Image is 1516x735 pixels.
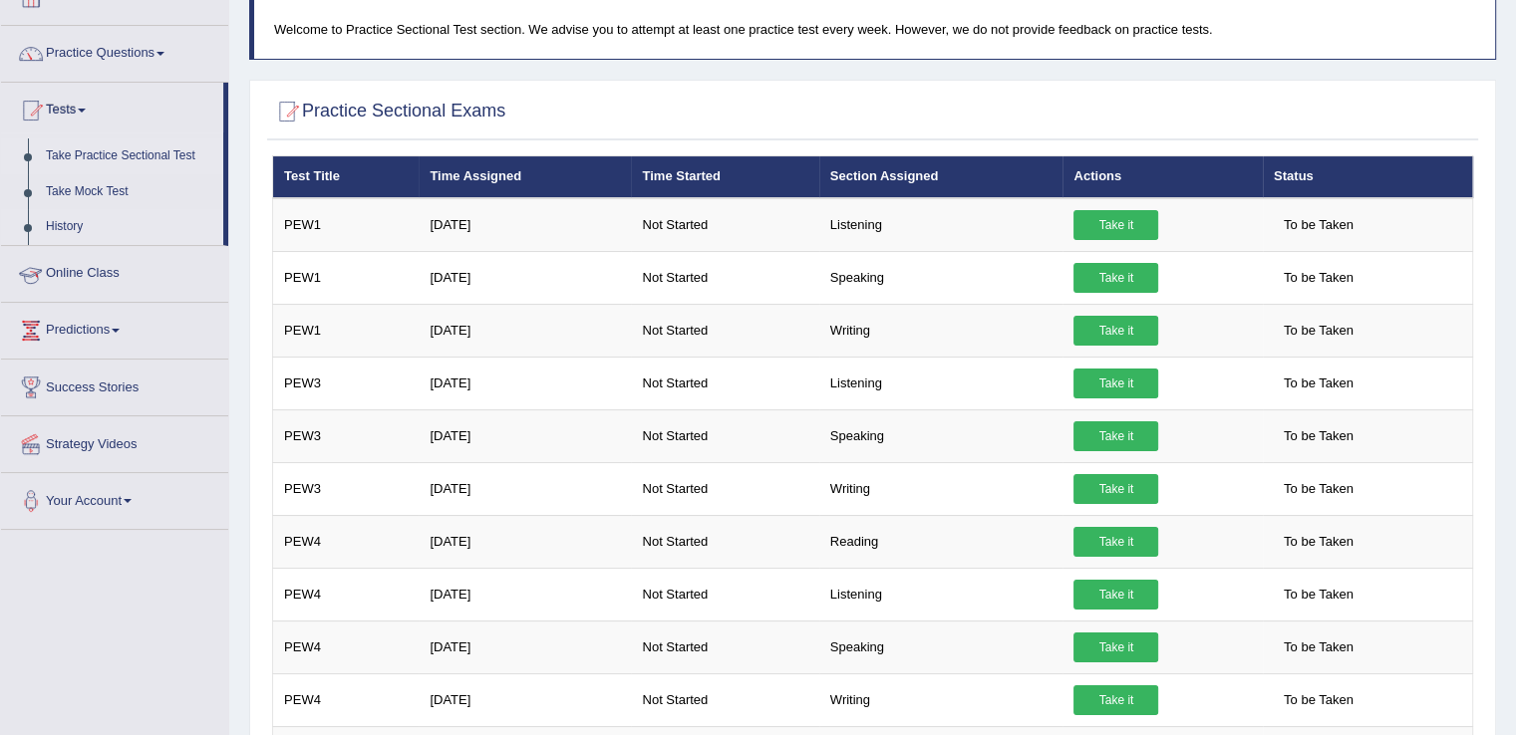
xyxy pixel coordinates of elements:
[631,620,818,673] td: Not Started
[273,515,420,568] td: PEW4
[1,360,228,409] a: Success Stories
[1073,421,1158,451] a: Take it
[273,251,420,304] td: PEW1
[273,673,420,726] td: PEW4
[37,174,223,210] a: Take Mock Test
[1073,632,1158,662] a: Take it
[419,357,631,409] td: [DATE]
[1274,580,1364,610] span: To be Taken
[1274,263,1364,293] span: To be Taken
[273,568,420,620] td: PEW4
[631,156,818,198] th: Time Started
[1274,421,1364,451] span: To be Taken
[273,304,420,357] td: PEW1
[419,673,631,726] td: [DATE]
[631,304,818,357] td: Not Started
[819,409,1063,462] td: Speaking
[819,304,1063,357] td: Writing
[1274,474,1364,504] span: To be Taken
[1274,316,1364,346] span: To be Taken
[1274,527,1364,557] span: To be Taken
[274,20,1475,39] p: Welcome to Practice Sectional Test section. We advise you to attempt at least one practice test e...
[631,568,818,620] td: Not Started
[819,462,1063,515] td: Writing
[273,198,420,252] td: PEW1
[1274,632,1364,662] span: To be Taken
[273,462,420,515] td: PEW3
[419,304,631,357] td: [DATE]
[1073,263,1158,293] a: Take it
[419,409,631,462] td: [DATE]
[273,620,420,673] td: PEW4
[1073,685,1158,715] a: Take it
[273,409,420,462] td: PEW3
[819,357,1063,409] td: Listening
[1073,210,1158,240] a: Take it
[1073,527,1158,557] a: Take it
[419,515,631,568] td: [DATE]
[1,473,228,523] a: Your Account
[1073,580,1158,610] a: Take it
[37,138,223,174] a: Take Practice Sectional Test
[419,568,631,620] td: [DATE]
[1,26,228,76] a: Practice Questions
[631,462,818,515] td: Not Started
[631,251,818,304] td: Not Started
[1073,474,1158,504] a: Take it
[1,303,228,353] a: Predictions
[419,251,631,304] td: [DATE]
[273,156,420,198] th: Test Title
[1,83,223,132] a: Tests
[1,246,228,296] a: Online Class
[631,409,818,462] td: Not Started
[419,198,631,252] td: [DATE]
[819,620,1063,673] td: Speaking
[819,198,1063,252] td: Listening
[273,357,420,409] td: PEW3
[631,198,818,252] td: Not Started
[819,568,1063,620] td: Listening
[419,462,631,515] td: [DATE]
[819,515,1063,568] td: Reading
[1062,156,1262,198] th: Actions
[419,620,631,673] td: [DATE]
[272,97,505,126] h2: Practice Sectional Exams
[1073,368,1158,398] a: Take it
[819,673,1063,726] td: Writing
[1274,368,1364,398] span: To be Taken
[1,416,228,466] a: Strategy Videos
[1073,316,1158,346] a: Take it
[819,251,1063,304] td: Speaking
[631,357,818,409] td: Not Started
[1263,156,1473,198] th: Status
[37,209,223,245] a: History
[1274,210,1364,240] span: To be Taken
[819,156,1063,198] th: Section Assigned
[419,156,631,198] th: Time Assigned
[631,673,818,726] td: Not Started
[1274,685,1364,715] span: To be Taken
[631,515,818,568] td: Not Started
